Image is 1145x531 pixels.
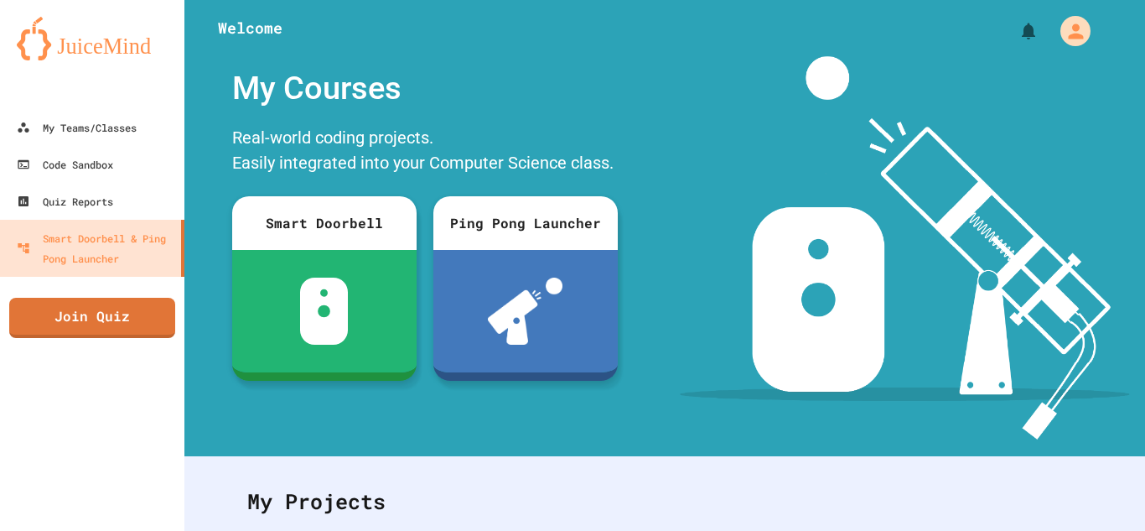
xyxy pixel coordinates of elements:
[17,191,113,211] div: Quiz Reports
[300,278,348,345] img: sdb-white.svg
[987,17,1043,45] div: My Notifications
[1043,12,1095,50] div: My Account
[232,196,417,250] div: Smart Doorbell
[433,196,618,250] div: Ping Pong Launcher
[224,56,626,121] div: My Courses
[224,121,626,184] div: Real-world coding projects. Easily integrated into your Computer Science class.
[17,228,174,268] div: Smart Doorbell & Ping Pong Launcher
[17,154,113,174] div: Code Sandbox
[680,56,1129,440] img: banner-image-my-projects.png
[17,17,168,60] img: logo-orange.svg
[9,298,175,338] a: Join Quiz
[488,278,562,345] img: ppl-with-ball.png
[17,117,137,138] div: My Teams/Classes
